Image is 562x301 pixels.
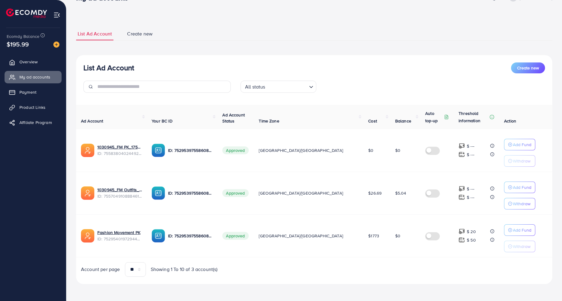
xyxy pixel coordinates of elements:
[395,118,411,124] span: Balance
[5,56,62,68] a: Overview
[504,241,535,252] button: Withdraw
[504,118,516,124] span: Action
[459,110,488,124] p: Threshold information
[97,229,142,242] div: <span class='underline'>Fashion Movement PK</span></br>7529540197294407681
[459,151,465,158] img: top-up amount
[97,144,142,156] div: <span class='underline'>1030945_FM PK_1759822596175</span></br>7558380402449235984
[368,118,377,124] span: Cost
[513,226,531,234] p: Add Fund
[97,144,142,150] a: 1030945_FM PK_1759822596175
[97,193,142,199] span: ID: 7557049108884619282
[244,82,267,91] span: All status
[81,144,94,157] img: ic-ads-acc.e4c84228.svg
[19,74,50,80] span: My ad accounts
[127,30,153,37] span: Create new
[504,224,535,236] button: Add Fund
[97,229,140,236] a: Fashion Movement PK
[513,243,530,250] p: Withdraw
[53,42,59,48] img: image
[459,186,465,192] img: top-up amount
[168,232,213,239] p: ID: 7529539755860836369
[19,89,36,95] span: Payment
[83,63,134,72] h3: List Ad Account
[395,190,406,196] span: $5.04
[152,229,165,242] img: ic-ba-acc.ded83a64.svg
[97,236,142,242] span: ID: 7529540197294407681
[81,229,94,242] img: ic-ads-acc.e4c84228.svg
[259,118,279,124] span: Time Zone
[467,194,474,201] p: $ ---
[5,71,62,83] a: My ad accounts
[97,187,142,199] div: <span class='underline'>1030945_FM Outfits_1759512825336</span></br>7557049108884619282
[513,200,530,207] p: Withdraw
[517,65,539,71] span: Create new
[6,8,47,18] img: logo
[78,30,112,37] span: List Ad Account
[168,189,213,197] p: ID: 7529539755860836369
[467,228,476,235] p: $ 20
[152,118,173,124] span: Your BC ID
[467,185,474,192] p: $ ---
[513,157,530,165] p: Withdraw
[459,237,465,243] img: top-up amount
[368,233,379,239] span: $1773
[5,86,62,98] a: Payment
[222,232,248,240] span: Approved
[7,40,29,48] span: $195.99
[241,81,316,93] div: Search for option
[19,59,38,65] span: Overview
[5,116,62,129] a: Affiliate Program
[395,233,400,239] span: $0
[152,186,165,200] img: ic-ba-acc.ded83a64.svg
[81,186,94,200] img: ic-ads-acc.e4c84228.svg
[53,12,60,18] img: menu
[19,104,45,110] span: Product Links
[259,190,343,196] span: [GEOGRAPHIC_DATA]/[GEOGRAPHIC_DATA]
[504,155,535,167] button: Withdraw
[459,143,465,149] img: top-up amount
[504,182,535,193] button: Add Fund
[425,110,443,124] p: Auto top-up
[81,266,120,273] span: Account per page
[504,198,535,209] button: Withdraw
[5,101,62,113] a: Product Links
[504,139,535,150] button: Add Fund
[536,274,557,296] iframe: Chat
[467,236,476,244] p: $ 50
[19,119,52,125] span: Affiliate Program
[513,141,531,148] p: Add Fund
[368,147,373,153] span: $0
[97,187,142,193] a: 1030945_FM Outfits_1759512825336
[222,112,245,124] span: Ad Account Status
[467,151,474,158] p: $ ---
[395,147,400,153] span: $0
[97,150,142,156] span: ID: 7558380402449235984
[222,189,248,197] span: Approved
[151,266,218,273] span: Showing 1 To 10 of 3 account(s)
[467,142,474,150] p: $ ---
[81,118,103,124] span: Ad Account
[513,184,531,191] p: Add Fund
[259,233,343,239] span: [GEOGRAPHIC_DATA]/[GEOGRAPHIC_DATA]
[259,147,343,153] span: [GEOGRAPHIC_DATA]/[GEOGRAPHIC_DATA]
[168,147,213,154] p: ID: 7529539755860836369
[7,33,39,39] span: Ecomdy Balance
[368,190,382,196] span: $26.69
[511,62,545,73] button: Create new
[152,144,165,157] img: ic-ba-acc.ded83a64.svg
[222,146,248,154] span: Approved
[459,228,465,235] img: top-up amount
[459,194,465,200] img: top-up amount
[267,81,307,91] input: Search for option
